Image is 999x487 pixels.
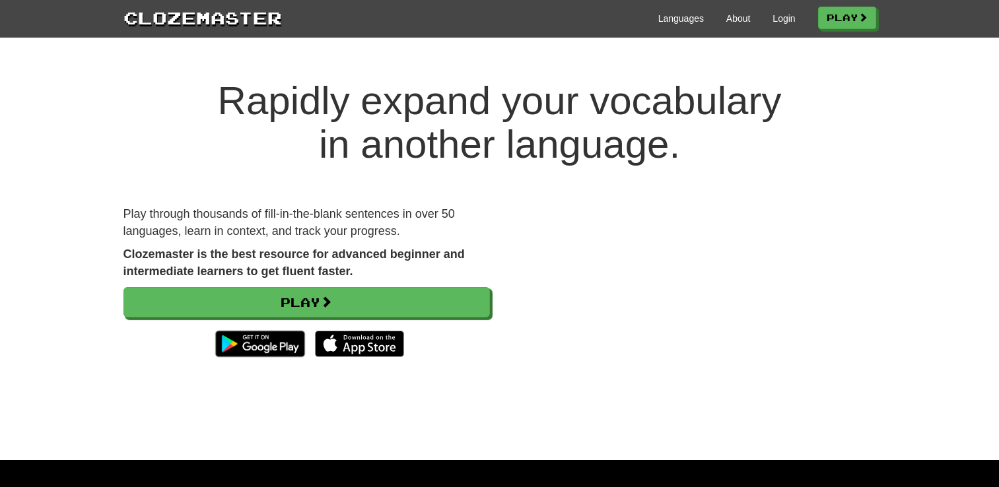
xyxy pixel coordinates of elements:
img: Download_on_the_App_Store_Badge_US-UK_135x40-25178aeef6eb6b83b96f5f2d004eda3bffbb37122de64afbaef7... [315,331,404,357]
p: Play through thousands of fill-in-the-blank sentences in over 50 languages, learn in context, and... [123,206,490,240]
a: Languages [658,12,704,25]
img: Get it on Google Play [209,324,311,364]
a: Clozemaster [123,5,282,30]
strong: Clozemaster is the best resource for advanced beginner and intermediate learners to get fluent fa... [123,247,465,278]
a: Play [123,287,490,317]
a: Login [773,12,795,25]
a: Play [818,7,876,29]
a: About [726,12,751,25]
